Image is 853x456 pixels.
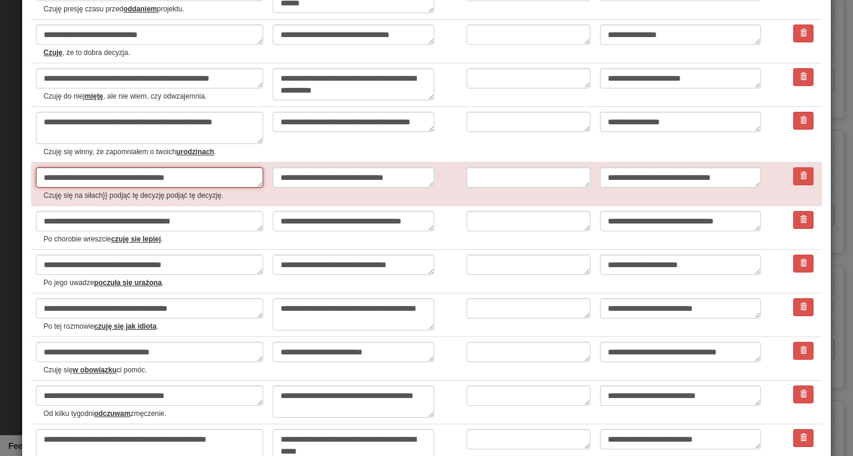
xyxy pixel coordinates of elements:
[94,279,162,287] u: poczuła się urażona
[94,322,156,330] u: czuję się jak idiota
[84,92,103,100] u: miętę
[44,234,264,244] small: Po chorobie wreszcie .
[44,191,264,201] small: Czuję się na siłach}} podjąć tę decyzję. podjąć tę decyzję.
[176,148,214,156] u: urodzinach
[44,409,264,419] small: Od kilku tygodni zmęczenie.
[44,147,264,157] small: Czuję się winny, że zapomniałem o twoich .
[44,365,264,375] small: Czuję się ci pomóc.
[44,48,264,58] small: , że to dobra decyzja.
[123,5,157,13] u: oddaniem
[94,409,130,418] u: odczuwam
[44,91,264,102] small: Czuję do niej , ale nie wiem, czy odwzajemnia.
[44,4,264,14] small: Czuję presję czasu przed projektu.
[44,278,264,288] small: Po jego uwadze .
[111,235,161,243] u: czuję się lepiej
[44,48,63,57] u: Czuję
[44,322,264,332] small: Po tej rozmowie .
[73,366,117,374] u: w obowiązku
